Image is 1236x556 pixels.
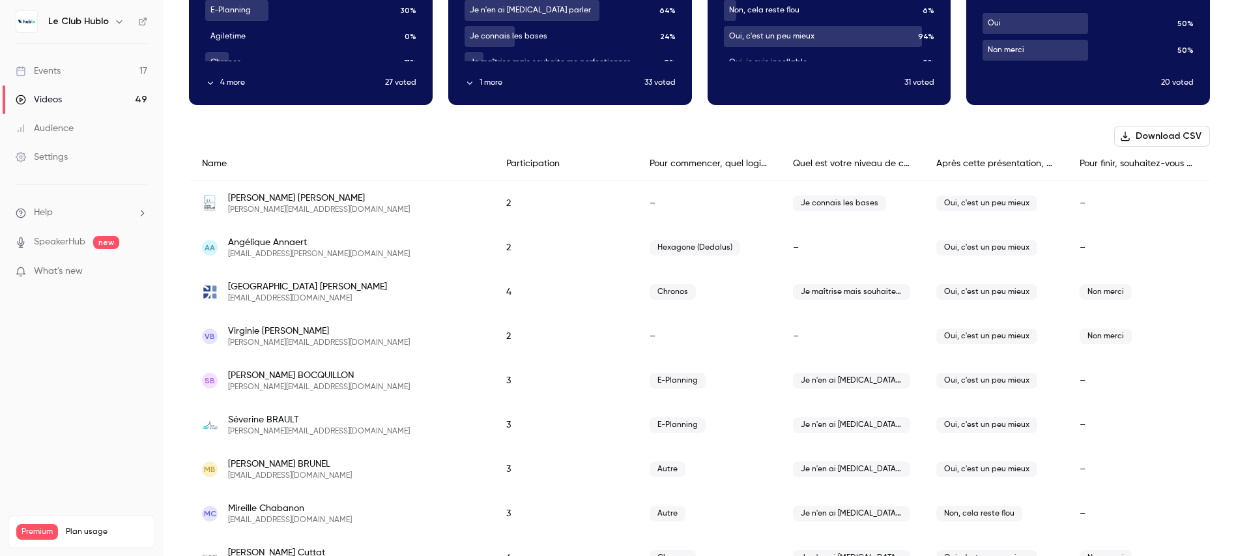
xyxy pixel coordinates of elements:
[650,417,706,433] span: E-Planning
[205,375,215,387] span: sB
[793,373,910,388] span: Je n'en ai [MEDICAL_DATA] parler
[228,249,410,259] span: [EMAIL_ADDRESS][PERSON_NAME][DOMAIN_NAME]
[228,293,387,304] span: [EMAIL_ADDRESS][DOMAIN_NAME]
[493,314,637,358] div: 2
[228,413,410,426] span: Séverine BRAULT
[936,196,1037,211] span: Oui, c'est un peu mieux
[493,147,637,181] div: Participation
[793,284,910,300] span: Je maîtrise mais souhaite me perfectionner
[493,447,637,491] div: 3
[793,461,910,477] span: Je n'en ai [MEDICAL_DATA] parler
[34,235,85,249] a: SpeakerHub
[493,181,637,226] div: 2
[16,122,74,135] div: Audience
[1080,284,1132,300] span: Non merci
[189,491,1210,536] div: mireille.chabanon@ehpad-michellamy.fr
[650,373,706,388] span: E-Planning
[228,236,410,249] span: Angélique Annaert
[793,506,910,521] span: Je n'en ai [MEDICAL_DATA] parler
[204,463,216,475] span: MB
[228,502,352,515] span: Mireille Chabanon
[780,314,923,358] div: –
[650,240,740,256] span: Hexagone (Dedalus)
[637,181,780,226] div: –
[780,226,923,270] div: –
[189,403,1210,447] div: s.brault@ch-estran.fr
[189,447,1210,491] div: assistant.rh@maisonstjoseph.fr
[205,330,215,342] span: VB
[228,426,410,437] span: [PERSON_NAME][EMAIL_ADDRESS][DOMAIN_NAME]
[204,508,216,519] span: MC
[650,506,685,521] span: Autre
[650,461,685,477] span: Autre
[228,338,410,348] span: [PERSON_NAME][EMAIL_ADDRESS][DOMAIN_NAME]
[202,284,218,300] img: ch-havre.fr
[16,93,62,106] div: Videos
[1067,226,1210,270] div: –
[132,266,147,278] iframe: Noticeable Trigger
[228,458,352,471] span: [PERSON_NAME] BRUNEL
[936,461,1037,477] span: Oui, c'est un peu mieux
[93,236,119,249] span: new
[1080,329,1132,344] span: Non merci
[493,358,637,403] div: 3
[637,147,780,181] div: Pour commencer, quel logiciel de planning utilisez-vous ?
[48,15,109,28] h6: Le Club Hublo
[1114,126,1210,147] button: Download CSV
[16,524,58,540] span: Premium
[66,527,147,537] span: Plan usage
[189,181,1210,226] div: alexandre.amiot@ch-coutances.fr
[936,240,1037,256] span: Oui, c'est un peu mieux
[780,147,923,181] div: Quel est votre niveau de connaissance sur le sujet ?
[637,314,780,358] div: –
[228,192,410,205] span: [PERSON_NAME] [PERSON_NAME]
[936,506,1022,521] span: Non, cela reste flou
[923,147,1067,181] div: Après cette présentation, avez-vous progressé sur le sujet ?
[228,382,410,392] span: [PERSON_NAME][EMAIL_ADDRESS][DOMAIN_NAME]
[228,280,387,293] span: [GEOGRAPHIC_DATA] [PERSON_NAME]
[465,77,644,89] button: 1 more
[189,314,1210,358] div: virginie.blanchard@ch-chateauroux.fr
[16,151,68,164] div: Settings
[34,206,53,220] span: Help
[1067,491,1210,536] div: –
[189,270,1210,314] div: sec.gatt@ch-havre.fr
[202,196,218,211] img: ch-coutances.fr
[228,205,410,215] span: [PERSON_NAME][EMAIL_ADDRESS][DOMAIN_NAME]
[228,471,352,481] span: [EMAIL_ADDRESS][DOMAIN_NAME]
[493,270,637,314] div: 4
[228,325,410,338] span: Virginie [PERSON_NAME]
[16,65,61,78] div: Events
[205,242,215,254] span: AA
[228,515,352,525] span: [EMAIL_ADDRESS][DOMAIN_NAME]
[793,417,910,433] span: Je n'en ai [MEDICAL_DATA] parler
[936,417,1037,433] span: Oui, c'est un peu mieux
[936,373,1037,388] span: Oui, c'est un peu mieux
[493,403,637,447] div: 3
[189,358,1210,403] div: s.bocquillon@ch-sallanches-chamonix.fr
[189,226,1210,270] div: angelique.morand@ght-cdn.fr
[16,11,37,32] img: Le Club Hublo
[16,206,147,220] li: help-dropdown-opener
[650,284,696,300] span: Chronos
[202,417,218,433] img: ch-estran.fr
[1067,358,1210,403] div: –
[205,77,385,89] button: 4 more
[189,147,493,181] div: Name
[1067,181,1210,226] div: –
[1067,147,1210,181] div: Pour finir, souhaitez-vous être contacté.e par votre responsable opérationnel pour organiser un é...
[493,491,637,536] div: 3
[228,369,410,382] span: [PERSON_NAME] BOCQUILLON
[1067,403,1210,447] div: –
[793,196,886,211] span: Je connais les bases
[34,265,83,278] span: What's new
[936,329,1037,344] span: Oui, c'est un peu mieux
[493,226,637,270] div: 2
[1067,447,1210,491] div: –
[936,284,1037,300] span: Oui, c'est un peu mieux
